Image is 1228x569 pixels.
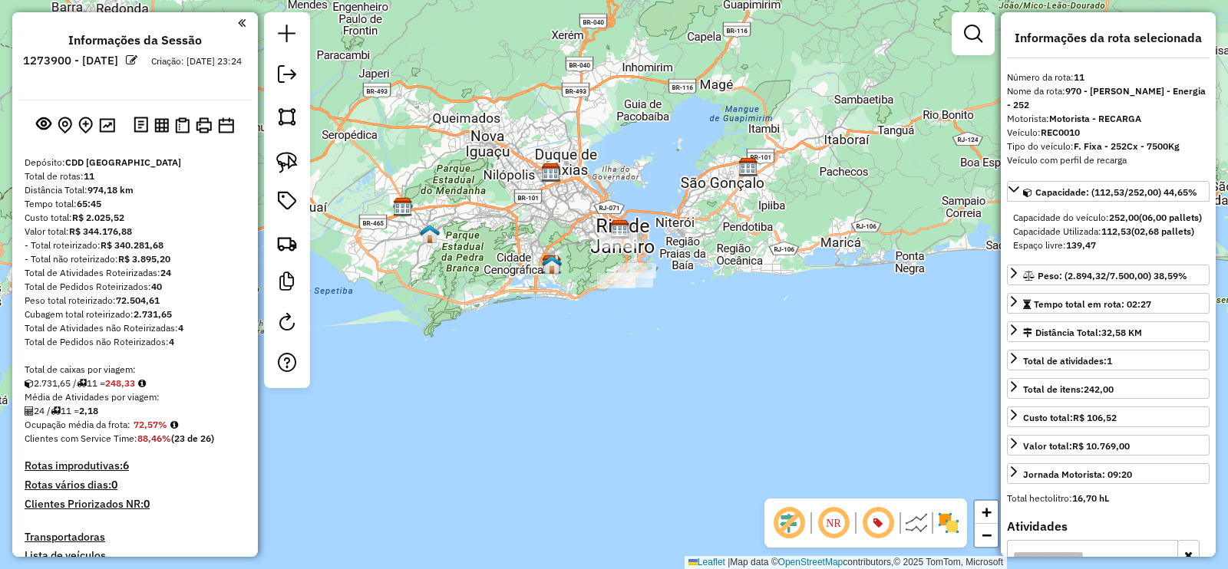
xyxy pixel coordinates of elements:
img: JPA [542,255,562,275]
div: Tipo do veículo: [1007,140,1210,153]
strong: 65:45 [77,198,101,209]
div: Custo total: [25,211,246,225]
strong: 0 [111,478,117,492]
a: Zoom out [975,524,998,547]
div: Distância Total: [25,183,246,197]
div: Map data © contributors,© 2025 TomTom, Microsoft [685,556,1007,569]
a: Valor total:R$ 10.769,00 [1007,435,1210,456]
span: Tempo total em rota: 02:27 [1034,298,1151,310]
a: Exportar sessão [272,59,302,94]
strong: 72.504,61 [116,294,160,306]
div: Total de Pedidos Roteirizados: [25,280,246,294]
a: Custo total:R$ 106,52 [1007,406,1210,427]
strong: 970 - [PERSON_NAME] - Energia - 252 [1007,85,1206,110]
strong: 24 [160,267,171,278]
span: Total de atividades: [1023,355,1112,367]
strong: (06,00 pallets) [1139,212,1202,223]
div: Total de Atividades não Roteirizadas: [25,321,246,335]
div: Espaço livre: [1013,238,1203,252]
strong: R$ 340.281,68 [101,239,163,251]
button: Visualizar Romaneio [172,114,193,136]
strong: 252,00 [1109,212,1139,223]
img: Criar rota [276,232,298,254]
h4: Transportadoras [25,531,246,544]
strong: 72,57% [134,419,167,430]
a: Clique aqui para minimizar o painel [238,14,246,31]
img: CDD Niterói [738,157,758,177]
div: Atividade não roteirizada - Hera Bar Copacabana [615,272,653,288]
img: CDD São Cristovão [610,219,630,239]
strong: R$ 2.025,52 [72,212,124,223]
button: Adicionar Atividades [75,113,96,137]
strong: 2.731,65 [134,308,172,320]
div: 2.731,65 / 11 = [25,377,246,390]
strong: R$ 344.176,88 [69,225,132,237]
div: Criação: [DATE] 23:24 [145,54,248,68]
div: Tempo total: [25,197,246,211]
span: − [982,525,992,544]
a: Nova sessão e pesquisa [272,18,302,53]
div: Jornada Motorista: 09:20 [1023,468,1132,482]
i: Total de Atividades [25,406,34,416]
div: Total de caixas por viagem: [25,363,246,377]
button: Otimizar todas as rotas [96,114,118,135]
div: Valor total: [25,225,246,238]
div: Peso total roteirizado: [25,294,246,308]
strong: R$ 106,52 [1073,412,1117,423]
span: Capacidade: (112,53/252,00) 44,65% [1035,186,1197,198]
strong: 6 [123,459,129,472]
strong: 2,18 [79,405,98,416]
h4: Informações da Sessão [68,33,202,48]
a: Leaflet [688,557,725,567]
a: Peso: (2.894,32/7.500,00) 38,59% [1007,265,1210,285]
div: Média de Atividades por viagem: [25,390,246,404]
strong: 4 [169,336,174,347]
div: - Total roteirizado: [25,238,246,252]
a: Jornada Motorista: 09:20 [1007,463,1210,484]
div: Total de Pedidos não Roteirizados: [25,335,246,349]
img: Exibir/Ocultar setores [936,511,961,535]
div: Valor total: [1023,439,1130,453]
button: Logs desbloquear sessão [130,113,151,137]
strong: 16,70 hL [1072,492,1109,504]
span: Ocupação média da frota: [25,419,130,430]
button: Disponibilidade de veículos [215,114,237,136]
a: Tempo total em rota: 02:27 [1007,293,1210,314]
strong: 139,47 [1066,239,1096,251]
button: Centralizar mapa no depósito ou ponto de apoio [54,113,75,137]
span: | [728,557,730,567]
button: Exibir sessão original [33,113,54,137]
strong: 11 [84,170,94,182]
button: Visualizar relatório de Roteirização [151,114,172,135]
img: Linhas retas [904,511,929,535]
a: Total de atividades:1 [1007,350,1210,370]
strong: Motorista - RECARGA [1049,113,1141,124]
strong: R$ 3.895,20 [118,253,170,265]
strong: 242,00 [1084,383,1114,395]
strong: 1 [1107,355,1112,367]
span: Exibir deslocamento [771,505,807,541]
div: Depósito: [25,156,246,169]
strong: F. Fixa - 252Cx - 7500Kg [1074,140,1180,152]
h4: Clientes Priorizados NR: [25,498,246,511]
a: Capacidade: (112,53/252,00) 44,65% [1007,181,1210,202]
div: Capacidade Utilizada: [1013,225,1203,238]
button: Imprimir Rotas [193,114,215,136]
div: Motorista: [1007,112,1210,126]
div: Número da rota: [1007,71,1210,84]
h4: Lista de veículos [25,549,246,562]
div: Custo total: [1023,411,1117,425]
h4: Informações da rota selecionada [1007,31,1210,45]
h4: Rotas improdutivas: [25,459,246,472]
h4: Atividades [1007,519,1210,534]
div: Veículo: [1007,126,1210,140]
a: Total de itens:242,00 [1007,378,1210,399]
strong: (23 de 26) [171,433,214,444]
div: 24 / 11 = [25,404,246,418]
a: Distância Total:32,58 KM [1007,321,1210,342]
h4: Rotas vários dias: [25,479,246,492]
strong: 40 [151,281,162,292]
div: Atividade não roteirizada - CINT-PAVAO AZUL [618,263,656,278]
div: Total de Atividades Roteirizadas: [25,266,246,280]
a: OpenStreetMap [778,557,843,567]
